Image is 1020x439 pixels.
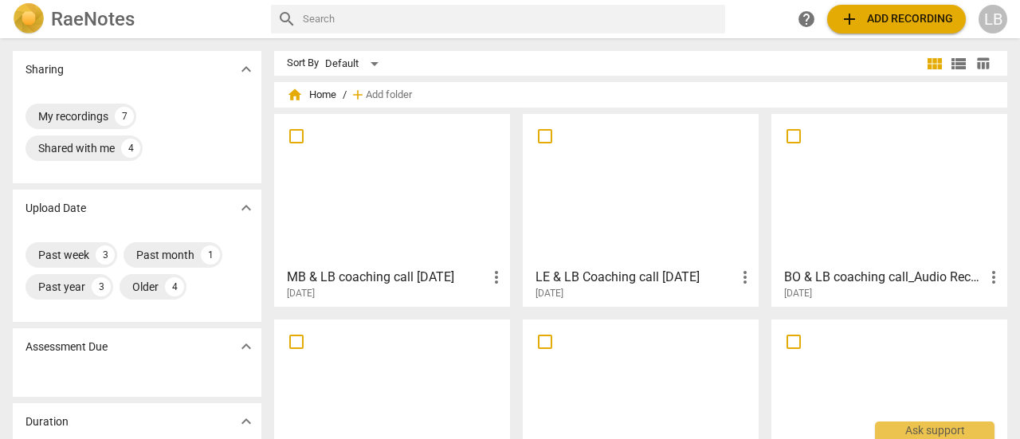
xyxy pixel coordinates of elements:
div: My recordings [38,108,108,124]
button: Show more [234,335,258,359]
button: Show more [234,196,258,220]
input: Search [303,6,719,32]
div: 4 [165,277,184,296]
span: [DATE] [287,287,315,300]
h3: MB & LB coaching call 09.01.2025 [287,268,487,287]
a: LogoRaeNotes [13,3,258,35]
h3: BO & LB coaching call_Audio Recording_08.27.2025 [784,268,984,287]
span: Add folder [366,89,412,101]
span: home [287,87,303,103]
span: Add recording [840,10,953,29]
span: more_vert [487,268,506,287]
p: Upload Date [25,200,86,217]
span: expand_more [237,60,256,79]
button: Upload [827,5,966,33]
span: help [797,10,816,29]
span: more_vert [736,268,755,287]
span: / [343,89,347,101]
button: LB [979,5,1007,33]
p: Duration [25,414,69,430]
h2: RaeNotes [51,8,135,30]
span: more_vert [984,268,1003,287]
span: [DATE] [535,287,563,300]
h3: LE & LB Coaching call 08.29.2025 [535,268,736,287]
button: Show more [234,410,258,433]
span: expand_more [237,412,256,431]
span: add [840,10,859,29]
button: List view [947,52,971,76]
div: Past month [136,247,194,263]
span: expand_more [237,337,256,356]
button: Table view [971,52,994,76]
button: Show more [234,57,258,81]
div: 3 [96,245,115,265]
div: Past year [38,279,85,295]
p: Sharing [25,61,64,78]
div: 7 [115,107,134,126]
a: Help [792,5,821,33]
div: Shared with me [38,140,115,156]
p: Assessment Due [25,339,108,355]
div: Past week [38,247,89,263]
span: [DATE] [784,287,812,300]
span: view_module [925,54,944,73]
a: MB & LB coaching call [DATE][DATE] [280,120,504,300]
div: Default [325,51,384,76]
button: Tile view [923,52,947,76]
span: view_list [949,54,968,73]
span: search [277,10,296,29]
div: 4 [121,139,140,158]
div: Ask support [875,421,994,439]
img: Logo [13,3,45,35]
span: add [350,87,366,103]
div: Sort By [287,57,319,69]
span: expand_more [237,198,256,218]
div: 3 [92,277,111,296]
div: 1 [201,245,220,265]
div: Older [132,279,159,295]
span: table_chart [975,56,991,71]
a: BO & LB coaching call_Audio Recording_[DATE][DATE] [777,120,1002,300]
span: Home [287,87,336,103]
a: LE & LB Coaching call [DATE][DATE] [528,120,753,300]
